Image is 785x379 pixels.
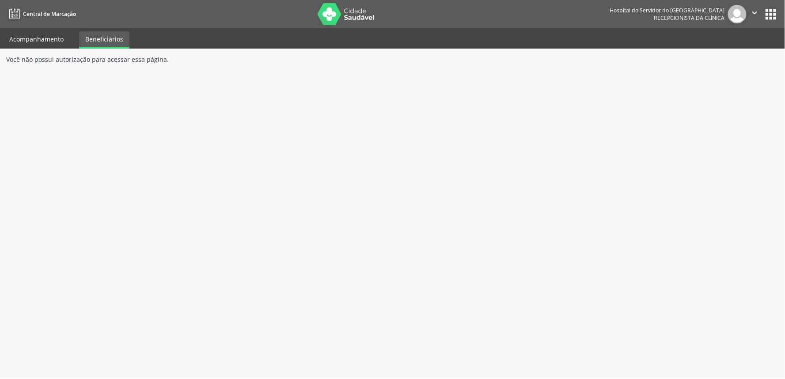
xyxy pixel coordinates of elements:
[3,31,70,47] a: Acompanhamento
[750,8,760,18] i: 
[747,5,763,23] button: 
[728,5,747,23] img: img
[763,7,779,22] button: apps
[654,14,725,22] span: Recepcionista da clínica
[6,7,76,21] a: Central de Marcação
[6,55,779,64] div: Você não possui autorização para acessar essa página.
[23,10,76,18] span: Central de Marcação
[79,31,129,49] a: Beneficiários
[610,7,725,14] div: Hospital do Servidor do [GEOGRAPHIC_DATA]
